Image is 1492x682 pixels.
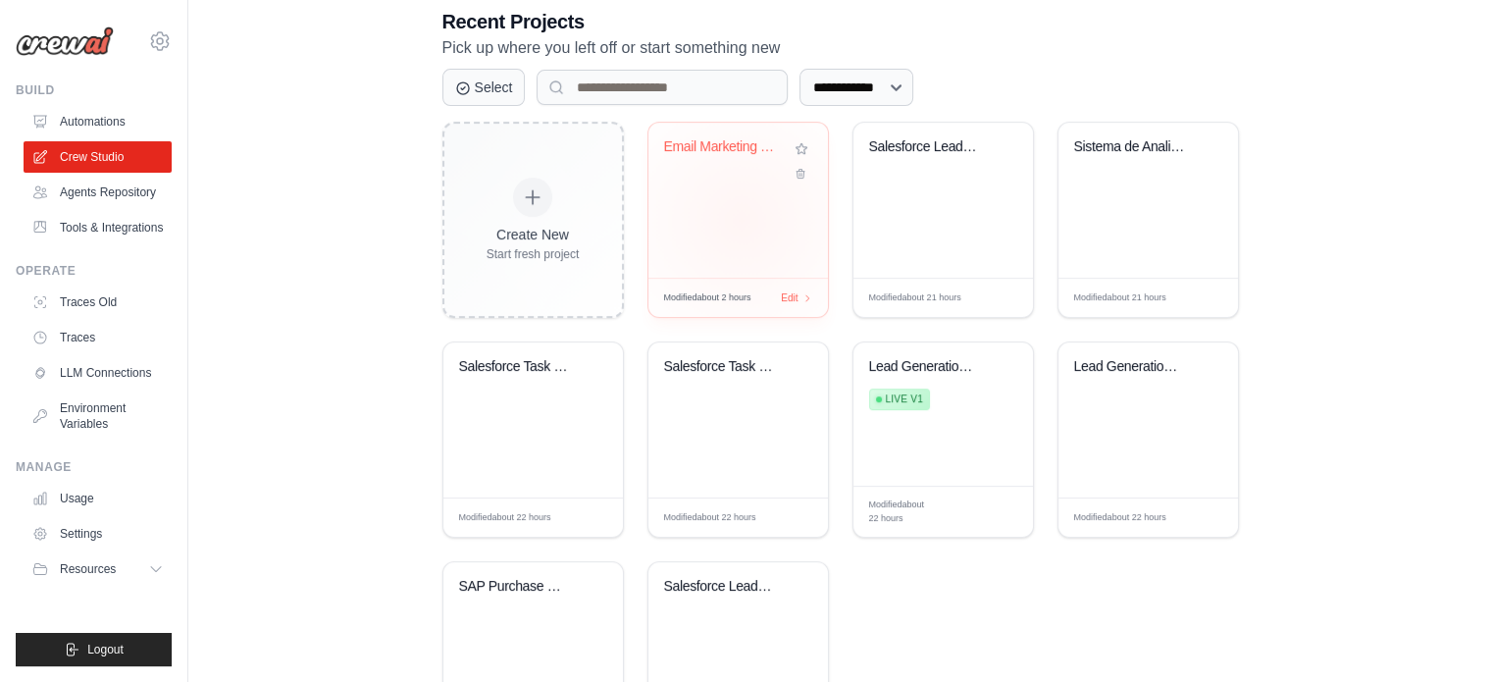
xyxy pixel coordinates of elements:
[16,26,114,56] img: Logo
[929,504,978,519] div: Manage deployment
[1074,138,1193,156] div: Sistema de Analise e Abertura de Chamados
[60,561,116,577] span: Resources
[24,212,172,243] a: Tools & Integrations
[869,358,988,376] div: Lead Generation & Salesforce Integration
[87,642,124,657] span: Logout
[869,291,961,305] span: Modified about 21 hours
[1074,511,1166,525] span: Modified about 22 hours
[24,177,172,208] a: Agents Repository
[664,578,783,596] div: Salesforce Lead Generation Automation
[442,69,526,106] button: Select
[886,392,923,407] span: Live v1
[487,246,580,262] div: Start fresh project
[929,504,964,519] span: Manage
[24,357,172,389] a: LLM Connections
[24,483,172,514] a: Usage
[869,138,988,156] div: Salesforce Lead Generation Pipeline
[781,290,797,305] span: Edit
[16,633,172,666] button: Logout
[664,291,751,305] span: Modified about 2 hours
[16,263,172,279] div: Operate
[664,138,783,156] div: Email Marketing Team
[791,164,812,184] button: Delete project
[24,553,172,585] button: Resources
[986,290,1003,305] span: Edit
[24,106,172,137] a: Automations
[24,287,172,318] a: Traces Old
[664,358,783,376] div: Salesforce Task Registration Automation
[487,225,580,244] div: Create New
[1191,510,1208,525] span: Edit
[1074,291,1166,305] span: Modified about 21 hours
[791,138,812,160] button: Add to favorites
[24,322,172,353] a: Traces
[576,510,592,525] span: Edit
[1074,358,1193,376] div: Lead Generation Automation
[781,510,797,525] span: Edit
[869,498,930,525] span: Modified about 22 hours
[459,358,578,376] div: Salesforce Task Creator
[16,82,172,98] div: Build
[442,8,1239,35] h3: Recent Projects
[24,393,172,440] a: Environment Variables
[459,578,578,596] div: SAP Purchase Order Chat Generator
[459,511,551,525] span: Modified about 22 hours
[24,141,172,173] a: Crew Studio
[442,35,1239,61] p: Pick up where you left off or start something new
[24,518,172,550] a: Settings
[664,511,756,525] span: Modified about 22 hours
[986,504,1003,519] span: Edit
[16,459,172,475] div: Manage
[1191,290,1208,305] span: Edit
